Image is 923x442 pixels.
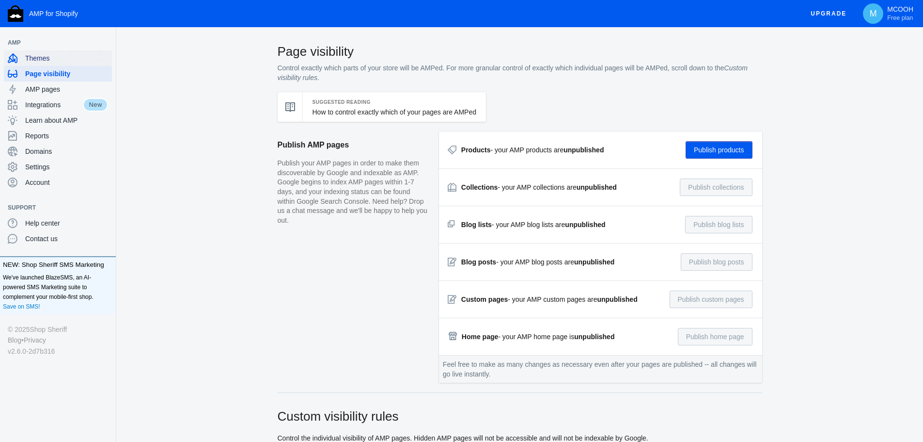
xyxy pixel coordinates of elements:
[439,355,762,383] div: Feel free to make as many changes as necessary even after your pages are published -- all changes...
[278,408,762,425] h2: Custom visibility rules
[8,346,108,357] div: v2.6.0-2d7b316
[25,178,108,187] span: Account
[25,69,108,79] span: Page visibility
[278,43,762,60] h2: Page visibility
[670,291,752,308] button: Publish custom pages
[686,141,752,159] button: Publish products
[461,221,492,229] strong: Blog lists
[803,5,854,23] button: Upgrade
[4,144,112,159] a: Domains
[461,257,614,267] div: - your AMP blog posts are
[565,221,605,229] strong: unpublished
[24,335,46,345] a: Privacy
[278,64,748,82] i: Custom visibility rules
[461,220,606,229] div: - your AMP blog lists are
[278,64,762,82] p: Control exactly which parts of your store will be AMPed. For more granular control of exactly whi...
[681,253,752,271] button: Publish blog posts
[4,175,112,190] a: Account
[98,41,114,45] button: Add a sales channel
[4,50,112,66] a: Themes
[577,183,617,191] strong: unpublished
[574,258,614,266] strong: unpublished
[461,258,496,266] strong: Blog posts
[25,100,83,110] span: Integrations
[278,159,429,225] p: Publish your AMP pages in order to make them discoverable by Google and indexable as AMP. Google ...
[25,131,108,141] span: Reports
[313,97,477,107] h5: Suggested Reading
[4,231,112,246] a: Contact us
[597,295,637,303] strong: unpublished
[461,145,604,155] div: - your AMP products are
[685,216,752,233] button: Publish blog lists
[887,5,913,22] p: MCOOH
[25,53,108,63] span: Themes
[461,183,498,191] strong: Collections
[8,5,23,22] img: Shop Sheriff Logo
[8,335,21,345] a: Blog
[3,302,40,311] a: Save on SMS!
[461,295,638,304] div: - your AMP custom pages are
[83,98,108,112] span: New
[25,147,108,156] span: Domains
[4,159,112,175] a: Settings
[98,206,114,210] button: Add a sales channel
[313,108,477,116] a: How to control exactly which of your pages are AMPed
[25,115,108,125] span: Learn about AMP
[462,332,615,342] div: - your AMP home page is
[25,162,108,172] span: Settings
[8,203,98,213] span: Support
[4,97,112,113] a: IntegrationsNew
[461,295,508,303] strong: Custom pages
[680,179,752,196] button: Publish collections
[461,182,617,192] div: - your AMP collections are
[25,234,108,244] span: Contact us
[278,131,429,159] h2: Publish AMP pages
[868,9,878,18] span: M
[29,10,78,17] span: AMP for Shopify
[4,82,112,97] a: AMP pages
[4,113,112,128] a: Learn about AMP
[8,335,108,345] div: •
[4,66,112,82] a: Page visibility
[8,324,108,335] div: © 2025
[25,218,108,228] span: Help center
[25,84,108,94] span: AMP pages
[574,333,614,341] strong: unpublished
[678,328,752,345] button: Publish home page
[563,146,604,154] strong: unpublished
[887,14,913,22] span: Free plan
[8,38,98,48] span: AMP
[811,5,846,22] span: Upgrade
[461,146,491,154] strong: Products
[462,333,498,341] strong: Home page
[4,128,112,144] a: Reports
[30,324,67,335] a: Shop Sheriff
